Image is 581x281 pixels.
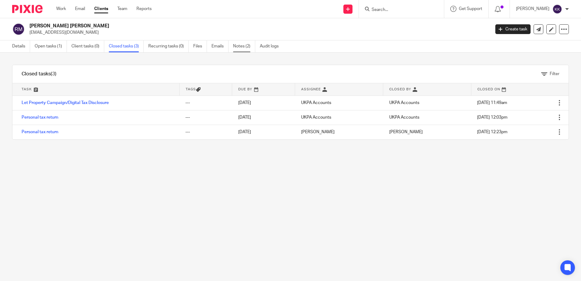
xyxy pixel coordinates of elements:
[51,71,57,76] span: (3)
[211,40,229,52] a: Emails
[35,40,67,52] a: Open tasks (1)
[232,125,295,139] td: [DATE]
[552,4,562,14] img: svg%3E
[477,115,507,120] span: [DATE] 12:03pm
[109,40,144,52] a: Closed tasks (3)
[193,40,207,52] a: Files
[185,129,226,135] div: ---
[136,6,152,12] a: Reports
[179,83,232,95] th: Tags
[516,6,549,12] p: [PERSON_NAME]
[12,23,25,36] img: svg%3E
[117,6,127,12] a: Team
[56,6,66,12] a: Work
[495,24,531,34] a: Create task
[459,7,482,11] span: Get Support
[477,101,507,105] span: [DATE] 11:49am
[22,115,58,120] a: Personal tax return
[22,71,57,77] h1: Closed tasks
[371,7,426,13] input: Search
[389,130,423,134] span: [PERSON_NAME]
[389,101,419,105] span: UKPA Accounts
[148,40,189,52] a: Recurring tasks (0)
[29,23,395,29] h2: [PERSON_NAME] [PERSON_NAME]
[71,40,104,52] a: Client tasks (0)
[22,130,58,134] a: Personal tax return
[12,40,30,52] a: Details
[295,110,383,125] td: UKPA Accounts
[295,95,383,110] td: UKPA Accounts
[185,114,226,120] div: ---
[233,40,255,52] a: Notes (2)
[94,6,108,12] a: Clients
[550,72,559,76] span: Filter
[260,40,283,52] a: Audit logs
[12,5,43,13] img: Pixie
[29,29,486,36] p: [EMAIL_ADDRESS][DOMAIN_NAME]
[185,100,226,106] div: ---
[477,130,507,134] span: [DATE] 12:23pm
[232,110,295,125] td: [DATE]
[22,101,109,105] a: Let Property Campaign/Digital Tax Disclosure
[295,125,383,139] td: [PERSON_NAME]
[232,95,295,110] td: [DATE]
[75,6,85,12] a: Email
[389,115,419,120] span: UKPA Accounts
